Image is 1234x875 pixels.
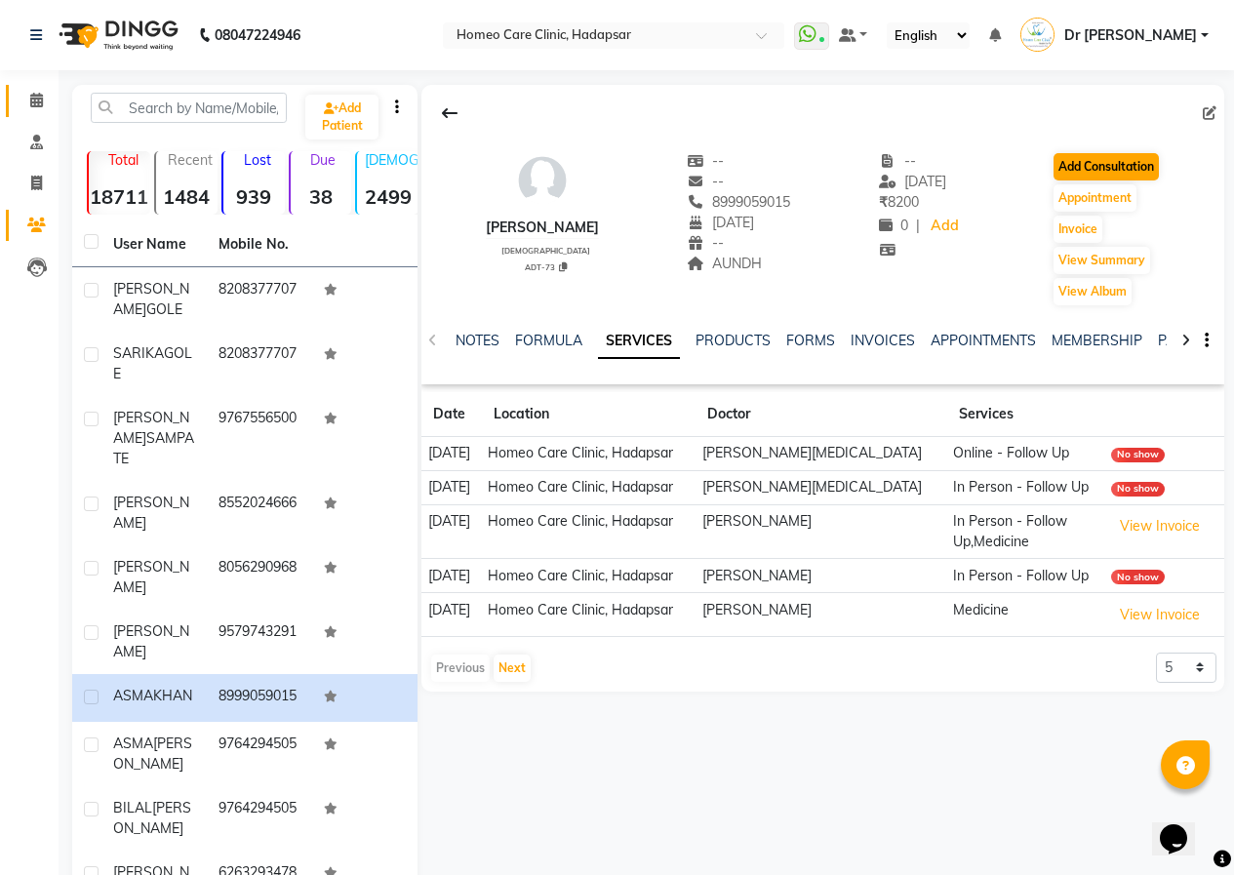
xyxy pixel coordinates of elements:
[429,95,470,132] div: Back to Client
[515,332,582,349] a: FORMULA
[421,593,482,637] td: [DATE]
[482,593,696,637] td: Homeo Care Clinic, Hadapsar
[928,213,962,240] a: Add
[207,267,312,332] td: 8208377707
[879,193,888,211] span: ₹
[696,559,946,593] td: [PERSON_NAME]
[879,152,916,170] span: --
[494,655,531,682] button: Next
[879,217,908,234] span: 0
[295,151,352,169] p: Due
[696,470,946,504] td: [PERSON_NAME][MEDICAL_DATA]
[947,392,1105,437] th: Services
[696,437,946,471] td: [PERSON_NAME][MEDICAL_DATA]
[786,332,835,349] a: FORMS
[113,409,189,447] span: [PERSON_NAME]
[696,593,946,637] td: [PERSON_NAME]
[207,722,312,786] td: 9764294505
[207,545,312,610] td: 8056290968
[146,300,182,318] span: GOLE
[113,799,191,837] span: [PERSON_NAME]
[482,470,696,504] td: Homeo Care Clinic, Hadapsar
[1111,448,1165,462] div: No show
[947,470,1105,504] td: In Person - Follow Up
[421,504,482,559] td: [DATE]
[231,151,285,169] p: Lost
[1054,184,1136,212] button: Appointment
[421,559,482,593] td: [DATE]
[482,392,696,437] th: Location
[696,504,946,559] td: [PERSON_NAME]
[156,184,218,209] strong: 1484
[947,593,1105,637] td: Medicine
[598,324,680,359] a: SERVICES
[486,218,599,238] div: [PERSON_NAME]
[50,8,183,62] img: logo
[501,246,590,256] span: [DEMOGRAPHIC_DATA]
[1054,278,1132,305] button: View Album
[89,184,150,209] strong: 18711
[1158,332,1230,349] a: PACKAGES
[305,95,378,139] a: Add Patient
[365,151,418,169] p: [DEMOGRAPHIC_DATA]
[688,152,725,170] span: --
[696,332,771,349] a: PRODUCTS
[879,193,919,211] span: 8200
[1111,482,1165,497] div: No show
[291,184,352,209] strong: 38
[113,344,164,362] span: SARIKA
[1020,18,1055,52] img: Dr Pooja Doshi
[1152,797,1214,855] iframe: chat widget
[1054,216,1102,243] button: Invoice
[164,151,218,169] p: Recent
[947,559,1105,593] td: In Person - Follow Up
[456,332,499,349] a: NOTES
[1052,332,1142,349] a: MEMBERSHIP
[482,559,696,593] td: Homeo Care Clinic, Hadapsar
[1111,511,1209,541] button: View Invoice
[207,396,312,481] td: 9767556500
[207,610,312,674] td: 9579743291
[113,799,152,816] span: BILAL
[1111,600,1209,630] button: View Invoice
[207,786,312,851] td: 9764294505
[113,280,189,318] span: [PERSON_NAME]
[421,470,482,504] td: [DATE]
[688,193,791,211] span: 8999059015
[113,494,189,532] span: [PERSON_NAME]
[223,184,285,209] strong: 939
[207,481,312,545] td: 8552024666
[421,392,482,437] th: Date
[113,429,194,467] span: SAMPATE
[357,184,418,209] strong: 2499
[1054,247,1150,274] button: View Summary
[1054,153,1159,180] button: Add Consultation
[113,735,153,752] span: ASMA
[482,504,696,559] td: Homeo Care Clinic, Hadapsar
[153,687,192,704] span: KHAN
[207,674,312,722] td: 8999059015
[688,255,763,272] span: AUNDH
[101,222,207,267] th: User Name
[91,93,287,123] input: Search by Name/Mobile/Email/Code
[494,259,599,273] div: ADT-73
[113,622,189,660] span: [PERSON_NAME]
[113,687,153,704] span: ASMA
[482,437,696,471] td: Homeo Care Clinic, Hadapsar
[113,558,189,596] span: [PERSON_NAME]
[688,173,725,190] span: --
[879,173,946,190] span: [DATE]
[113,735,192,773] span: [PERSON_NAME]
[688,234,725,252] span: --
[688,214,755,231] span: [DATE]
[97,151,150,169] p: Total
[215,8,300,62] b: 08047224946
[696,392,946,437] th: Doctor
[947,437,1105,471] td: Online - Follow Up
[1064,25,1197,46] span: Dr [PERSON_NAME]
[1111,570,1165,584] div: No show
[916,216,920,236] span: |
[207,222,312,267] th: Mobile No.
[931,332,1036,349] a: APPOINTMENTS
[207,332,312,396] td: 8208377707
